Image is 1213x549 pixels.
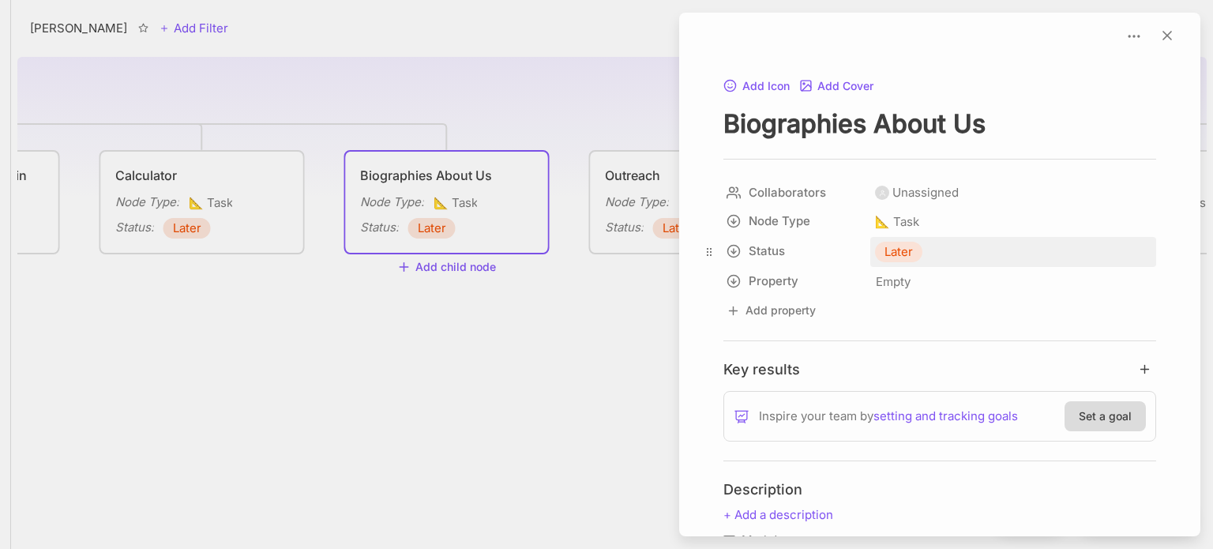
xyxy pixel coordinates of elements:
span: Later [884,243,913,261]
span: Task [875,212,919,231]
button: add key result [1138,362,1157,377]
button: Status [719,237,870,265]
div: Unassigned [892,183,959,202]
span: Property [749,272,853,291]
button: Add Cover [799,80,874,94]
div: StatusLater [723,237,1156,267]
button: Collaborators [719,179,870,207]
div: Node Type📐Task [723,207,1156,237]
h4: Key results [723,360,800,378]
i: 📐 [875,214,893,229]
span: Collaborators [749,183,853,202]
button: Add Icon [723,80,790,94]
button: Set a goal [1065,401,1146,431]
span: Empty [875,272,911,292]
span: Node Type [749,212,853,231]
a: setting and tracking goals [873,407,1018,426]
button: Add property [723,300,819,322]
button: Property [719,267,870,295]
button: Node Type [719,207,870,235]
span: Inspire your team by [759,407,1018,426]
textarea: node title [723,107,1156,140]
div: CollaboratorsUnassigned [723,179,1156,207]
div: PropertyEmpty [723,267,1156,297]
span: Status [749,242,853,261]
h4: Description [723,480,1156,498]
